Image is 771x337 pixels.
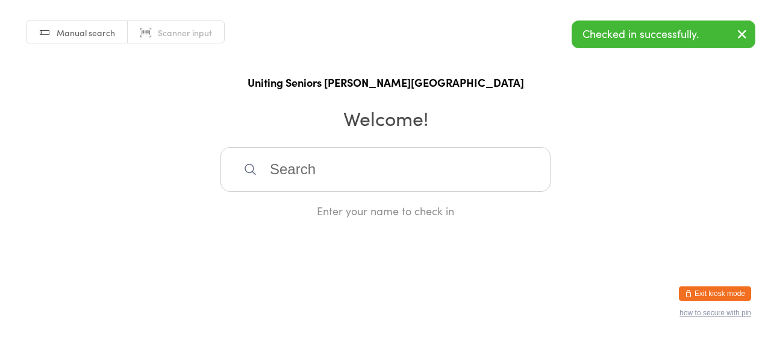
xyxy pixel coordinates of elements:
div: Checked in successfully. [572,20,755,48]
span: Manual search [57,27,115,39]
h2: Welcome! [12,104,759,131]
input: Search [220,147,551,192]
span: Scanner input [158,27,212,39]
button: Exit kiosk mode [679,286,751,301]
div: Enter your name to check in [220,203,551,218]
button: how to secure with pin [679,309,751,317]
h1: Uniting Seniors [PERSON_NAME][GEOGRAPHIC_DATA] [12,75,759,90]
